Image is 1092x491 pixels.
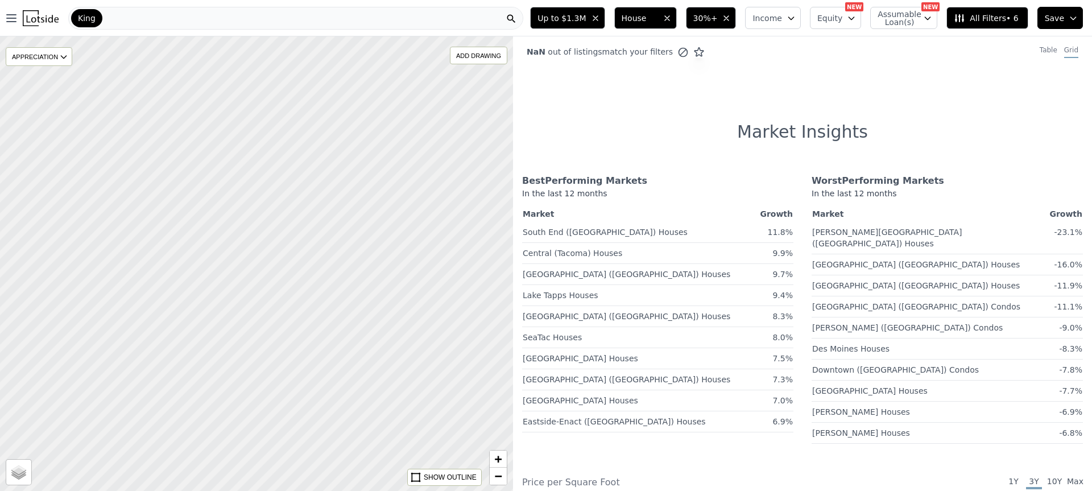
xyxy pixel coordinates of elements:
[1040,46,1057,58] div: Table
[6,460,31,485] a: Layers
[1059,344,1082,353] span: -8.3%
[1054,260,1082,269] span: -16.0%
[523,223,688,238] a: South End ([GEOGRAPHIC_DATA]) Houses
[946,7,1028,29] button: All Filters• 6
[522,476,803,489] div: Price per Square Foot
[490,468,507,485] a: Zoom out
[755,206,793,222] th: Growth
[810,7,861,29] button: Equity
[737,122,868,142] h1: Market Insights
[812,277,1020,291] a: [GEOGRAPHIC_DATA] ([GEOGRAPHIC_DATA]) Houses
[523,328,582,343] a: SeaTac Houses
[772,249,793,258] span: 9.9%
[812,255,1020,270] a: [GEOGRAPHIC_DATA] ([GEOGRAPHIC_DATA]) Houses
[523,286,598,301] a: Lake Tapps Houses
[845,2,863,11] div: NEW
[772,312,793,321] span: 8.3%
[768,228,793,237] span: 11.8%
[522,188,793,206] div: In the last 12 months
[772,270,793,279] span: 9.7%
[1059,407,1082,416] span: -6.9%
[490,451,507,468] a: Zoom in
[614,7,677,29] button: House
[772,333,793,342] span: 8.0%
[812,424,910,439] a: [PERSON_NAME] Houses
[78,13,96,24] span: King
[522,174,793,188] div: Best Performing Markets
[878,10,914,26] span: Assumable Loan(s)
[1054,228,1082,237] span: -23.1%
[523,307,730,322] a: [GEOGRAPHIC_DATA] ([GEOGRAPHIC_DATA]) Houses
[772,291,793,300] span: 9.4%
[537,13,586,24] span: Up to $1.3M
[522,206,755,222] th: Market
[513,46,705,58] div: out of listings
[527,47,545,56] span: NaN
[954,13,1018,24] span: All Filters • 6
[870,7,937,29] button: Assumable Loan(s)
[812,319,1003,333] a: [PERSON_NAME] ([GEOGRAPHIC_DATA]) Condos
[752,13,782,24] span: Income
[495,452,502,466] span: +
[23,10,59,26] img: Lotside
[622,13,658,24] span: House
[424,472,477,482] div: SHOW OUTLINE
[817,13,842,24] span: Equity
[523,391,638,406] a: [GEOGRAPHIC_DATA] Houses
[602,46,673,57] span: match your filters
[1037,7,1083,29] button: Save
[495,469,502,483] span: −
[450,47,507,64] div: ADD DRAWING
[812,298,1020,312] a: [GEOGRAPHIC_DATA] ([GEOGRAPHIC_DATA]) Condos
[1045,13,1064,24] span: Save
[686,7,737,29] button: 30%+
[812,206,1049,222] th: Market
[1059,323,1082,332] span: -9.0%
[1059,386,1082,395] span: -7.7%
[772,375,793,384] span: 7.3%
[812,174,1083,188] div: Worst Performing Markets
[772,417,793,426] span: 6.9%
[745,7,801,29] button: Income
[523,265,730,280] a: [GEOGRAPHIC_DATA] ([GEOGRAPHIC_DATA]) Houses
[812,403,910,418] a: [PERSON_NAME] Houses
[772,354,793,363] span: 7.5%
[1006,476,1021,489] span: 1Y
[812,382,928,397] a: [GEOGRAPHIC_DATA] Houses
[812,361,979,376] a: Downtown ([GEOGRAPHIC_DATA]) Condos
[1059,428,1082,438] span: -6.8%
[1026,476,1042,489] span: 3Y
[523,412,706,427] a: Eastside-Enact ([GEOGRAPHIC_DATA]) Houses
[921,2,940,11] div: NEW
[1059,365,1082,374] span: -7.8%
[1064,46,1078,58] div: Grid
[1067,476,1083,489] span: Max
[1054,302,1082,311] span: -11.1%
[772,396,793,405] span: 7.0%
[6,47,72,66] div: APPRECIATION
[523,349,638,364] a: [GEOGRAPHIC_DATA] Houses
[523,370,730,385] a: [GEOGRAPHIC_DATA] ([GEOGRAPHIC_DATA]) Houses
[523,244,622,259] a: Central (Tacoma) Houses
[1049,206,1083,222] th: Growth
[812,188,1083,206] div: In the last 12 months
[693,13,718,24] span: 30%+
[812,340,890,354] a: Des Moines Houses
[812,223,962,249] a: [PERSON_NAME][GEOGRAPHIC_DATA] ([GEOGRAPHIC_DATA]) Houses
[530,7,605,29] button: Up to $1.3M
[1046,476,1062,489] span: 10Y
[1054,281,1082,290] span: -11.9%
